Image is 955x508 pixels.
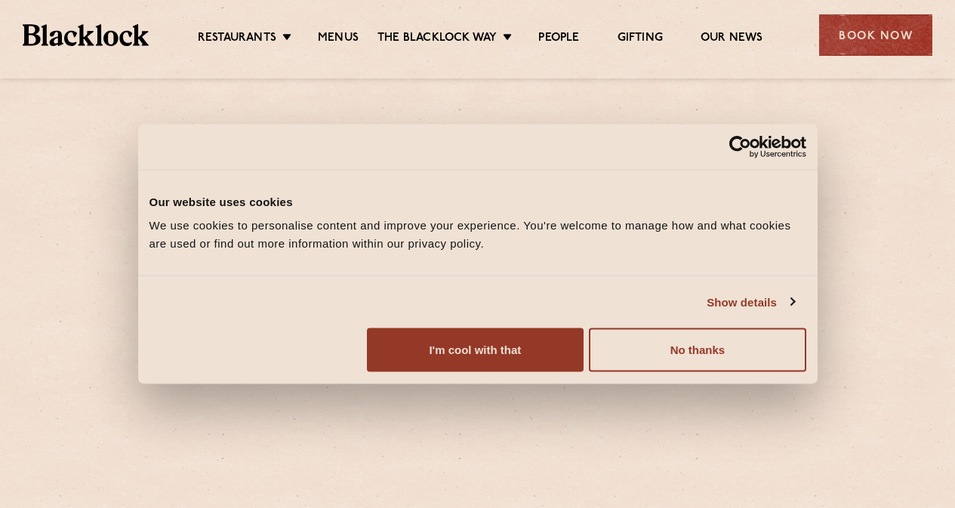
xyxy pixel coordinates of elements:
a: Our News [701,31,763,48]
a: Menus [318,31,359,48]
button: I'm cool with that [367,328,584,372]
a: Gifting [618,31,663,48]
button: No thanks [589,328,806,372]
a: Show details [707,293,794,311]
div: We use cookies to personalise content and improve your experience. You're welcome to manage how a... [149,217,806,253]
a: People [538,31,579,48]
a: The Blacklock Way [377,31,497,48]
a: Restaurants [198,31,276,48]
img: BL_Textured_Logo-footer-cropped.svg [23,24,149,45]
div: Our website uses cookies [149,192,806,211]
div: Book Now [819,14,932,56]
a: Usercentrics Cookiebot - opens in a new window [674,135,806,158]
